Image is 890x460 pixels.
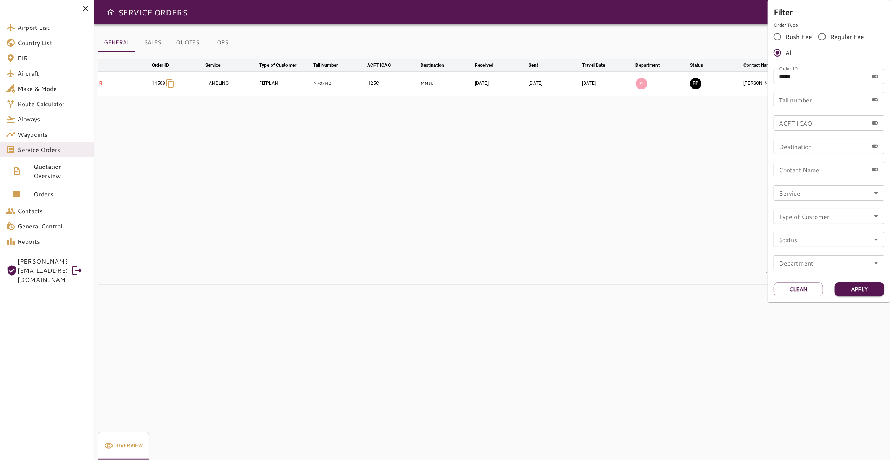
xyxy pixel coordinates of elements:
button: Open [871,234,882,245]
span: Regular Fee [830,32,864,41]
button: Open [871,211,882,222]
div: rushFeeOrder [774,29,884,61]
button: Apply [835,282,884,296]
span: Rush Fee [785,32,812,41]
p: Order Type [774,22,884,29]
h6: Filter [774,6,884,18]
span: All [785,48,793,57]
button: Clean [774,282,823,296]
label: Order ID [779,65,798,72]
button: Open [871,258,882,268]
button: Open [871,188,882,198]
